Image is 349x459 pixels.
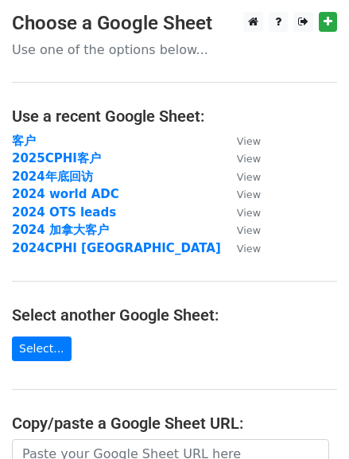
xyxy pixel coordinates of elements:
[12,187,119,201] a: 2024 world ADC
[237,135,261,147] small: View
[12,305,337,325] h4: Select another Google Sheet:
[237,189,261,200] small: View
[12,169,93,184] a: 2024年底回访
[12,336,72,361] a: Select...
[237,224,261,236] small: View
[221,169,261,184] a: View
[237,153,261,165] small: View
[237,243,261,255] small: View
[12,205,116,220] a: 2024 OTS leads
[12,151,101,165] a: 2025CPHI客户
[221,134,261,148] a: View
[221,205,261,220] a: View
[221,223,261,237] a: View
[12,223,109,237] a: 2024 加拿大客户
[12,107,337,126] h4: Use a recent Google Sheet:
[12,241,221,255] a: 2024CPHI [GEOGRAPHIC_DATA]
[221,187,261,201] a: View
[237,171,261,183] small: View
[12,134,36,148] a: 客户
[221,151,261,165] a: View
[12,41,337,58] p: Use one of the options below...
[12,12,337,35] h3: Choose a Google Sheet
[237,207,261,219] small: View
[221,241,261,255] a: View
[12,414,337,433] h4: Copy/paste a Google Sheet URL:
